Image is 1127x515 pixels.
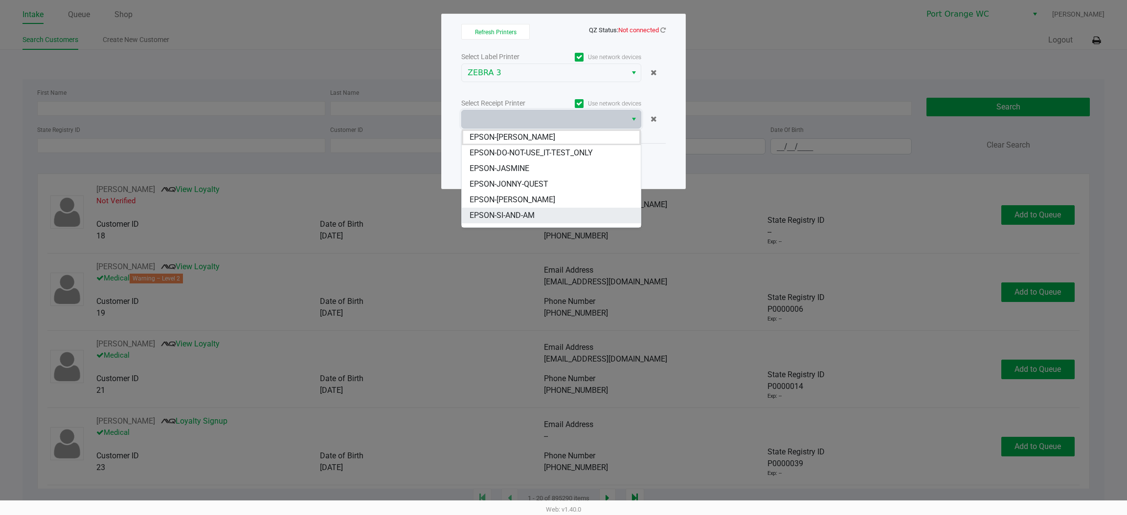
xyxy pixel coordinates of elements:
[468,67,621,79] span: ZEBRA 3
[470,178,548,190] span: EPSON-JONNY-QUEST
[461,52,551,62] div: Select Label Printer
[470,147,593,159] span: EPSON-DO-NOT-USE_IT-TEST_ONLY
[461,98,551,108] div: Select Receipt Printer
[470,131,555,143] span: EPSON-[PERSON_NAME]
[546,506,581,513] span: Web: v1.40.0
[470,163,529,174] span: EPSON-JASMINE
[627,64,641,82] button: Select
[551,53,641,62] label: Use network devices
[470,194,555,206] span: EPSON-[PERSON_NAME]
[475,29,517,36] span: Refresh Printers
[589,26,666,34] span: QZ Status:
[470,210,535,221] span: EPSON-SI-AND-AM
[627,110,641,128] button: Select
[470,225,508,237] span: EPSON-SIA
[551,99,641,108] label: Use network devices
[461,24,530,40] button: Refresh Printers
[618,26,659,34] span: Not connected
